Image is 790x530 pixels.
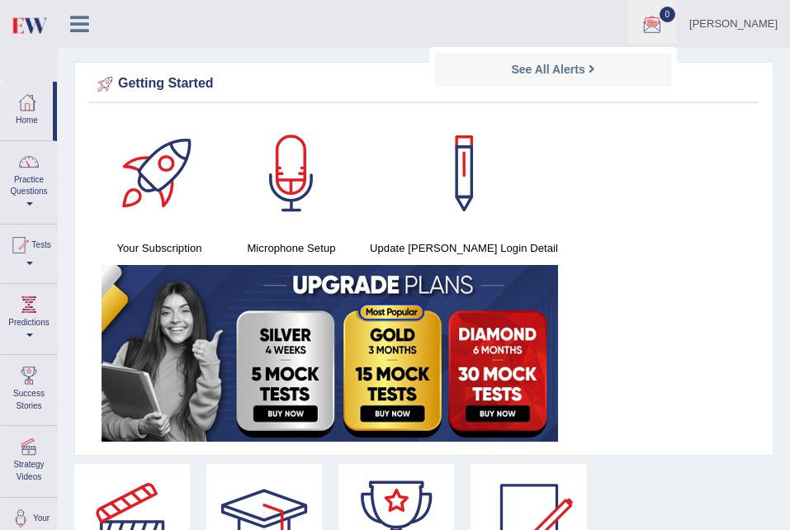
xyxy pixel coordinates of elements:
[1,141,57,219] a: Practice Questions
[366,239,562,257] h4: Update [PERSON_NAME] Login Detail
[511,63,584,76] strong: See All Alerts
[1,355,57,420] a: Success Stories
[1,82,53,135] a: Home
[1,284,57,349] a: Predictions
[660,7,676,22] span: 0
[102,239,217,257] h4: Your Subscription
[1,426,57,491] a: Strategy Videos
[507,60,598,78] a: See All Alerts
[93,72,755,97] div: Getting Started
[1,225,57,278] a: Tests
[102,265,558,442] img: small5.jpg
[234,239,349,257] h4: Microphone Setup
